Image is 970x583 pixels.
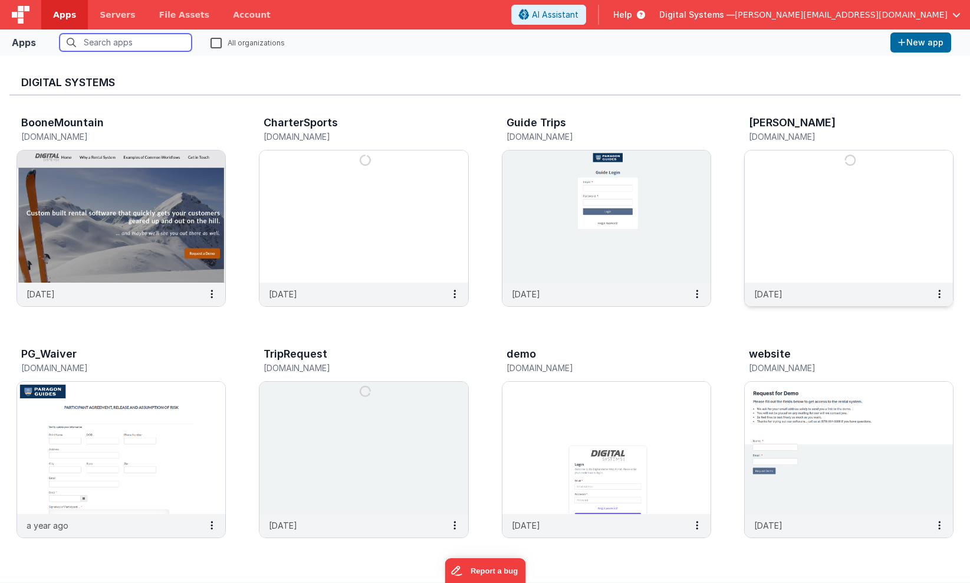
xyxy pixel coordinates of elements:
h3: Digital Systems [21,77,949,89]
label: All organizations [211,37,285,48]
span: Servers [100,9,135,21]
h3: demo [507,348,536,360]
h3: PG_Waiver [21,348,77,360]
h5: [DOMAIN_NAME] [264,363,439,372]
h5: [DOMAIN_NAME] [21,363,196,372]
span: File Assets [159,9,210,21]
p: [DATE] [269,519,297,532]
h5: [DOMAIN_NAME] [507,132,682,141]
p: [DATE] [754,519,782,532]
p: [DATE] [269,288,297,300]
h5: [DOMAIN_NAME] [507,363,682,372]
p: [DATE] [754,288,782,300]
h3: BooneMountain [21,117,104,129]
span: AI Assistant [532,9,578,21]
h3: [PERSON_NAME] [749,117,836,129]
button: AI Assistant [511,5,586,25]
span: Apps [53,9,76,21]
p: [DATE] [27,288,55,300]
h3: Guide Trips [507,117,566,129]
span: Digital Systems — [659,9,735,21]
h3: TripRequest [264,348,327,360]
button: New app [890,32,951,53]
h5: [DOMAIN_NAME] [749,363,924,372]
h3: website [749,348,791,360]
div: Apps [12,35,36,50]
h3: CharterSports [264,117,338,129]
p: a year ago [27,519,68,532]
input: Search apps [60,34,192,51]
p: [DATE] [512,288,540,300]
h5: [DOMAIN_NAME] [264,132,439,141]
p: [DATE] [512,519,540,532]
span: [PERSON_NAME][EMAIL_ADDRESS][DOMAIN_NAME] [735,9,948,21]
h5: [DOMAIN_NAME] [21,132,196,141]
h5: [DOMAIN_NAME] [749,132,924,141]
iframe: Marker.io feedback button [445,558,525,583]
button: Digital Systems — [PERSON_NAME][EMAIL_ADDRESS][DOMAIN_NAME] [659,9,961,21]
span: Help [613,9,632,21]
